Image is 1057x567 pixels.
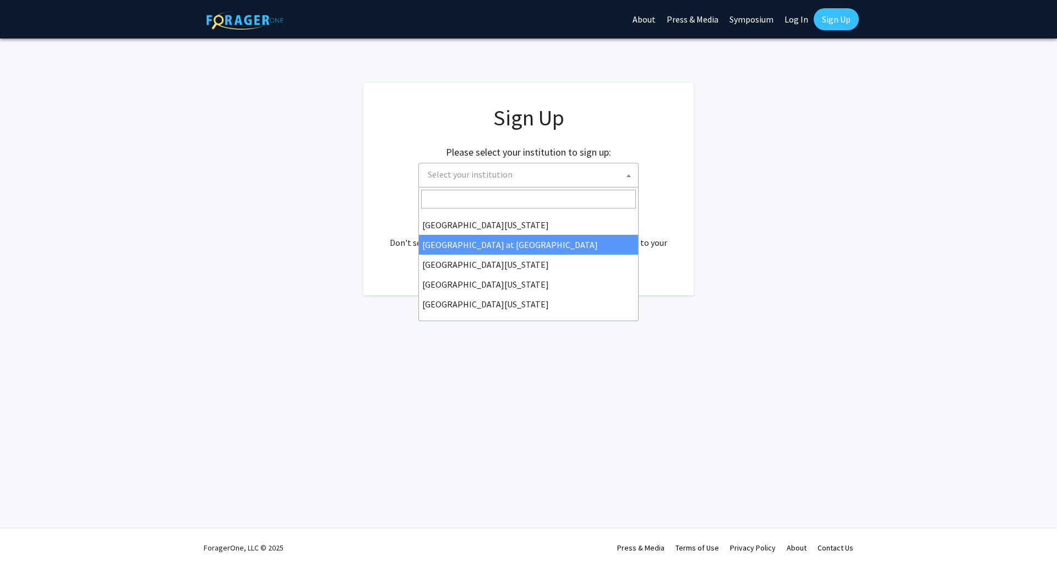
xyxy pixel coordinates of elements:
a: Press & Media [617,543,664,553]
h1: Sign Up [385,104,672,131]
span: Select your institution [423,163,638,186]
div: Already have an account? . Don't see your institution? about bringing ForagerOne to your institut... [385,210,672,262]
li: [GEOGRAPHIC_DATA][US_STATE] [419,255,638,274]
a: Sign Up [814,8,859,30]
div: ForagerOne, LLC © 2025 [204,529,284,567]
span: Select your institution [418,163,639,188]
li: [GEOGRAPHIC_DATA][US_STATE] [419,215,638,235]
input: Search [421,190,636,208]
li: [PERSON_NAME][GEOGRAPHIC_DATA] [419,314,638,334]
iframe: Chat [8,518,47,559]
a: About [787,543,807,553]
img: ForagerOne Logo [206,10,284,30]
li: [GEOGRAPHIC_DATA][US_STATE] [419,274,638,294]
a: Terms of Use [675,543,719,553]
a: Contact Us [818,543,853,553]
span: Select your institution [428,169,513,180]
li: [GEOGRAPHIC_DATA][US_STATE] [419,294,638,314]
a: Privacy Policy [730,543,776,553]
h2: Please select your institution to sign up: [446,146,611,158]
li: [GEOGRAPHIC_DATA] at [GEOGRAPHIC_DATA] [419,235,638,255]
